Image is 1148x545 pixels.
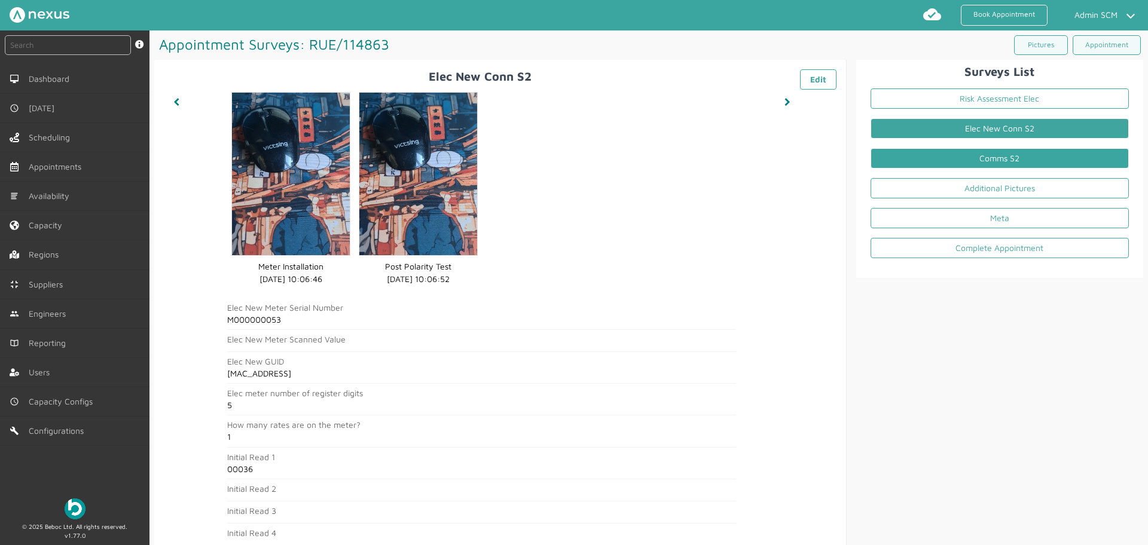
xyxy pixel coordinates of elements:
h2: Elec New GUID [227,357,736,366]
a: Book Appointment [961,5,1048,26]
span: Configurations [29,426,88,436]
dd: [DATE] 10:06:46 [232,272,350,285]
h2: Elec New Conn S2 ️️️ [164,69,836,83]
a: Complete Appointment [871,238,1129,258]
img: md-contract.svg [10,280,19,289]
span: Availability [29,191,74,201]
span: Capacity [29,221,67,230]
a: Pictures [1014,35,1068,55]
h1: Appointment Surveys: RUE/114863 ️️️ [154,30,649,58]
img: md-cloud-done.svg [923,5,942,24]
input: Search by: Ref, PostCode, MPAN, MPRN, Account, Customer [5,35,131,55]
span: Users [29,368,54,377]
img: md-desktop.svg [10,74,19,84]
img: regions.left-menu.svg [10,250,19,259]
span: Scheduling [29,133,75,142]
img: capacity-left-menu.svg [10,221,19,230]
a: Comms S2 [871,148,1129,169]
img: elec_new_polarity_test_image.png [359,93,477,255]
img: Nexus [10,7,69,23]
span: Dashboard [29,74,74,84]
h2: Elec New Meter Scanned Value [227,335,736,344]
img: elec_new_meter_installation_image.png [232,93,350,255]
span: Engineers [29,309,71,319]
h2: 1 [227,432,736,442]
h2: Initial Read 3 [227,506,736,516]
h2: Initial Read 1 [227,452,736,462]
span: Appointments [29,162,86,172]
img: appointments-left-menu.svg [10,162,19,172]
dd: Post Polarity Test [359,260,477,272]
a: Additional Pictures [871,178,1129,198]
span: Suppliers [29,280,68,289]
dd: Meter Installation [232,260,350,272]
dd: [DATE] 10:06:52 [359,272,477,285]
img: md-build.svg [10,426,19,436]
span: Reporting [29,338,71,348]
span: [DATE] [29,103,59,113]
h2: Initial Read 4 [227,528,736,538]
a: Edit [800,69,836,90]
img: md-time.svg [10,397,19,406]
img: scheduling-left-menu.svg [10,133,19,142]
img: md-book.svg [10,338,19,348]
a: Meta [871,208,1129,228]
h2: Elec meter number of register digits [227,388,736,398]
a: Elec New Conn S2 [871,118,1129,139]
h2: 00036 [227,464,736,474]
h2: Surveys List [861,65,1138,78]
img: md-list.svg [10,191,19,201]
img: user-left-menu.svg [10,368,19,377]
img: md-people.svg [10,309,19,319]
a: Risk Assessment Elec [871,88,1129,109]
span: Capacity Configs [29,397,97,406]
h2: Elec New Meter Serial Number [227,303,736,313]
h2: 5 [227,400,736,410]
h2: Initial Read 2 [227,484,736,494]
span: Regions [29,250,63,259]
h2: [MAC_ADDRESS] [227,369,736,378]
h2: M000000053 [227,315,736,324]
img: md-time.svg [10,103,19,113]
a: Appointment [1073,35,1141,55]
img: Beboc Logo [65,498,86,519]
h2: How many rates are on the meter? [227,420,736,430]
